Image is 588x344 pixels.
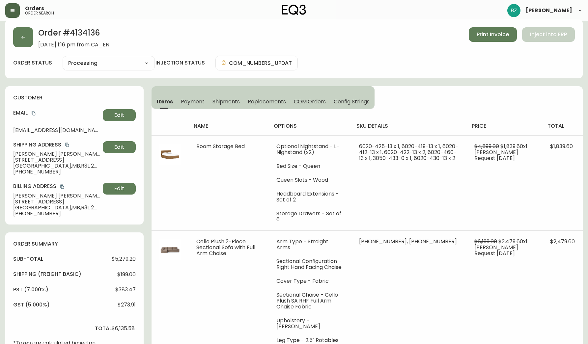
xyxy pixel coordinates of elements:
h4: Shipping ( Freight Basic ) [13,271,81,278]
span: [DATE] 1:16 pm from CA_EN [38,42,109,48]
span: $2,479.60 x 1 [498,238,527,245]
li: Sectional Configuration - Right Hand Facing Chaise [276,258,343,270]
li: Upholstery - [PERSON_NAME] [276,318,343,330]
span: [PERSON_NAME] Request [DATE] [474,244,518,257]
li: Leg Type - 2.5" Rotables [276,337,343,343]
span: Edit [114,144,124,151]
span: [PHONE_NUMBER] [13,169,100,175]
h4: sub-total [13,255,43,263]
span: $6,199.00 [474,238,497,245]
img: 2e9fbb59-dadc-4e49-9d21-1e0d0abd6317.jpg [159,239,181,260]
h4: Email [13,109,100,117]
h4: Shipping Address [13,141,100,148]
button: copy [64,142,70,148]
li: Sectional Chaise - Cello Plush SA RHF Full Arm Chaise Fabric [276,292,343,310]
span: Replacements [248,98,286,105]
span: [GEOGRAPHIC_DATA] , MB , R3L 2G3 , CA [13,205,100,211]
h2: Order # 4134136 [38,27,109,42]
h4: order summary [13,240,136,248]
span: Config Strings [334,98,369,105]
span: $5,279.20 [112,256,136,262]
li: Storage Drawers - Set of 6 [276,211,343,223]
span: $2,479.60 [550,238,575,245]
span: Payment [181,98,205,105]
li: Optional Nightstand - L-Nighstand (x2) [276,144,343,155]
span: Orders [25,6,44,11]
span: [PHONE_NUMBER], [PHONE_NUMBER] [359,238,457,245]
label: order status [13,59,52,66]
span: [PERSON_NAME] [PERSON_NAME] [13,193,100,199]
img: 603957c962080f772e6770b96f84fb5c [507,4,520,17]
span: Cello Plush 2-Piece Sectional Sofa with Full Arm Chaise [196,238,255,257]
span: COM Orders [294,98,326,105]
h4: price [472,122,537,130]
h4: injection status [155,59,205,66]
h4: gst (5.000%) [13,301,50,308]
span: $199.00 [117,272,136,278]
span: Print Invoice [477,31,509,38]
span: Edit [114,185,124,192]
span: [STREET_ADDRESS] [13,157,100,163]
span: $1,839.60 [550,143,573,150]
img: 7bda550b-f167-4884-b233-83f4c05ca7c9.jpg [159,144,181,165]
span: [GEOGRAPHIC_DATA] , MB , R3L 2G3 , CA [13,163,100,169]
span: [PHONE_NUMBER] [13,211,100,217]
li: Bed Size - Queen [276,163,343,169]
span: Items [157,98,173,105]
span: [STREET_ADDRESS] [13,199,100,205]
span: $4,599.00 [474,143,499,150]
li: Cover Type - Fabric [276,278,343,284]
li: Headboard Extensions - Set of 2 [276,191,343,203]
img: logo [282,5,306,15]
h4: options [274,122,346,130]
span: Boom Storage Bed [196,143,245,150]
h4: sku details [356,122,462,130]
span: [PERSON_NAME] [526,8,572,13]
h4: pst (7.000%) [13,286,48,293]
button: Edit [103,109,136,121]
span: 6020-425-13 x 1, 6020-419-13 x 1, 6020-412-13 x 1, 6020-422-13 x 2, 6020-460-13 x 1, 3050-433-0 x... [359,143,458,162]
span: [PERSON_NAME] Request [DATE] [474,148,518,162]
h4: customer [13,94,136,101]
span: $6,135.58 [112,326,135,331]
span: [PERSON_NAME] [PERSON_NAME] [13,151,100,157]
span: Shipments [212,98,240,105]
h5: order search [25,11,54,15]
button: Edit [103,141,136,153]
li: Arm Type - Straight Arms [276,239,343,251]
button: copy [30,110,37,117]
h4: total [95,325,112,332]
span: $383.47 [115,287,136,293]
span: [EMAIL_ADDRESS][DOMAIN_NAME] [13,127,100,133]
button: Print Invoice [469,27,517,42]
button: Edit [103,183,136,195]
span: $1,839.60 x 1 [500,143,527,150]
h4: name [194,122,263,130]
button: copy [59,183,66,190]
li: Queen Slats - Wood [276,177,343,183]
h4: Billing Address [13,183,100,190]
span: $273.91 [118,302,136,308]
h4: total [547,122,577,130]
span: Edit [114,112,124,119]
